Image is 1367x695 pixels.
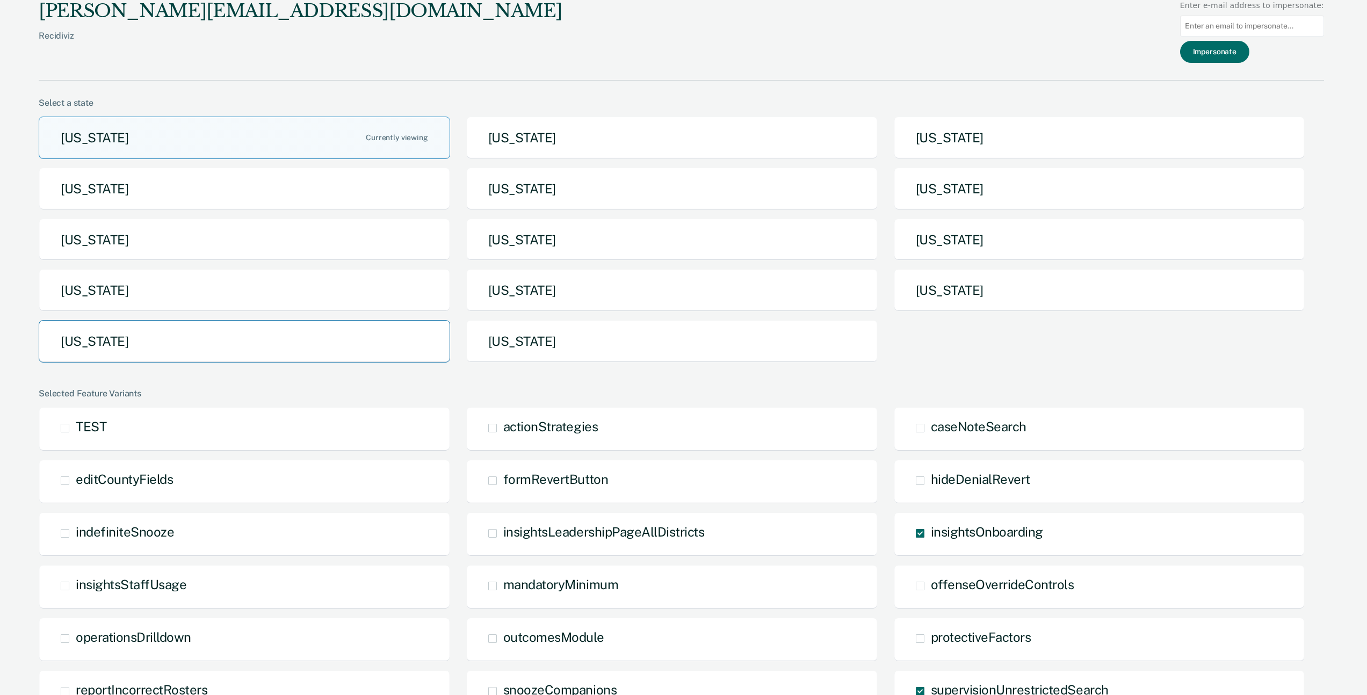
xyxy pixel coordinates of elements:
[466,269,878,312] button: [US_STATE]
[76,524,174,539] span: indefiniteSnooze
[894,168,1305,210] button: [US_STATE]
[76,577,186,592] span: insightsStaffUsage
[39,98,1324,108] div: Select a state
[931,472,1030,487] span: hideDenialRevert
[931,629,1031,645] span: protectiveFactors
[894,219,1305,261] button: [US_STATE]
[39,31,562,58] div: Recidiviz
[39,269,450,312] button: [US_STATE]
[76,472,173,487] span: editCountyFields
[894,117,1305,159] button: [US_STATE]
[1180,16,1324,37] input: Enter an email to impersonate...
[931,577,1074,592] span: offenseOverrideControls
[894,269,1305,312] button: [US_STATE]
[466,117,878,159] button: [US_STATE]
[503,577,618,592] span: mandatoryMinimum
[1180,41,1249,63] button: Impersonate
[503,419,598,434] span: actionStrategies
[39,117,450,159] button: [US_STATE]
[503,472,608,487] span: formRevertButton
[76,629,191,645] span: operationsDrilldown
[76,419,106,434] span: TEST
[39,168,450,210] button: [US_STATE]
[466,320,878,363] button: [US_STATE]
[466,219,878,261] button: [US_STATE]
[39,388,1324,399] div: Selected Feature Variants
[39,219,450,261] button: [US_STATE]
[503,629,604,645] span: outcomesModule
[39,320,450,363] button: [US_STATE]
[503,524,705,539] span: insightsLeadershipPageAllDistricts
[466,168,878,210] button: [US_STATE]
[931,419,1026,434] span: caseNoteSearch
[931,524,1043,539] span: insightsOnboarding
